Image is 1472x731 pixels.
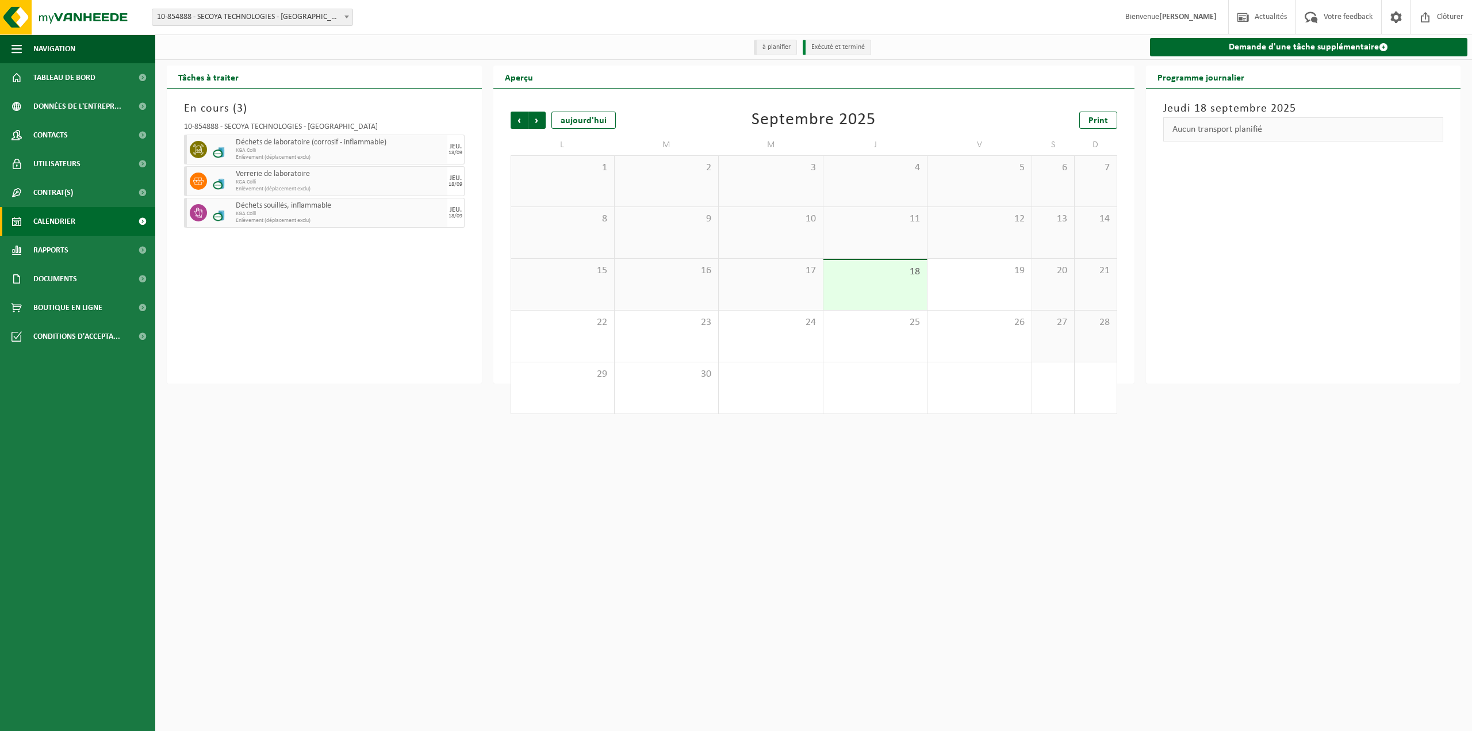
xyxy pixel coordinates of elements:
[213,173,230,190] img: LP-OT-00060-CU
[1075,135,1117,155] td: D
[1038,316,1068,329] span: 27
[33,92,121,121] span: Données de l'entrepr...
[1038,162,1068,174] span: 6
[33,322,120,351] span: Conditions d'accepta...
[213,141,230,158] img: LP-OT-00060-CU
[933,265,1025,277] span: 19
[620,316,712,329] span: 23
[511,135,615,155] td: L
[450,175,462,182] div: JEU.
[33,293,102,322] span: Boutique en ligne
[724,213,816,225] span: 10
[1163,100,1444,117] h3: Jeudi 18 septembre 2025
[1088,116,1108,125] span: Print
[829,316,921,329] span: 25
[724,162,816,174] span: 3
[615,135,719,155] td: M
[33,35,75,63] span: Navigation
[620,368,712,381] span: 30
[1038,213,1068,225] span: 13
[724,316,816,329] span: 24
[236,201,444,211] span: Déchets souillés, inflammable
[236,217,444,224] span: Enlèvement (déplacement exclu)
[752,112,876,129] div: Septembre 2025
[33,236,68,265] span: Rapports
[167,66,250,88] h2: Tâches à traiter
[213,204,230,221] img: LP-OT-00060-CU
[517,265,608,277] span: 15
[1159,13,1217,21] strong: [PERSON_NAME]
[803,40,871,55] li: Exécuté et terminé
[1080,213,1111,225] span: 14
[236,211,444,217] span: KGA Colli
[448,150,462,156] div: 18/09
[236,154,444,161] span: Enlèvement (déplacement exclu)
[33,121,68,150] span: Contacts
[1079,112,1117,129] a: Print
[517,316,608,329] span: 22
[33,150,80,178] span: Utilisateurs
[511,112,528,129] span: Précédent
[1080,162,1111,174] span: 7
[236,138,444,147] span: Déchets de laboratoire (corrosif - inflammable)
[450,143,462,150] div: JEU.
[184,100,465,117] h3: En cours ( )
[620,265,712,277] span: 16
[1038,265,1068,277] span: 20
[1150,38,1468,56] a: Demande d'une tâche supplémentaire
[493,66,545,88] h2: Aperçu
[236,170,444,179] span: Verrerie de laboratoire
[620,162,712,174] span: 2
[551,112,616,129] div: aujourd'hui
[528,112,546,129] span: Suivant
[184,123,465,135] div: 10-854888 - SECOYA TECHNOLOGIES - [GEOGRAPHIC_DATA]
[724,265,816,277] span: 17
[152,9,352,25] span: 10-854888 - SECOYA TECHNOLOGIES - LOUVAIN-LA-NEUVE
[719,135,823,155] td: M
[823,135,927,155] td: J
[517,213,608,225] span: 8
[933,316,1025,329] span: 26
[237,103,243,114] span: 3
[829,162,921,174] span: 4
[152,9,353,26] span: 10-854888 - SECOYA TECHNOLOGIES - LOUVAIN-LA-NEUVE
[33,207,75,236] span: Calendrier
[236,186,444,193] span: Enlèvement (déplacement exclu)
[517,368,608,381] span: 29
[933,162,1025,174] span: 5
[620,213,712,225] span: 9
[933,213,1025,225] span: 12
[33,63,95,92] span: Tableau de bord
[1146,66,1256,88] h2: Programme journalier
[927,135,1032,155] td: V
[236,147,444,154] span: KGA Colli
[33,178,73,207] span: Contrat(s)
[450,206,462,213] div: JEU.
[1080,316,1111,329] span: 28
[1032,135,1075,155] td: S
[829,266,921,278] span: 18
[517,162,608,174] span: 1
[754,40,797,55] li: à planifier
[1080,265,1111,277] span: 21
[448,213,462,219] div: 18/09
[829,213,921,225] span: 11
[33,265,77,293] span: Documents
[448,182,462,187] div: 18/09
[1163,117,1444,141] div: Aucun transport planifié
[236,179,444,186] span: KGA Colli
